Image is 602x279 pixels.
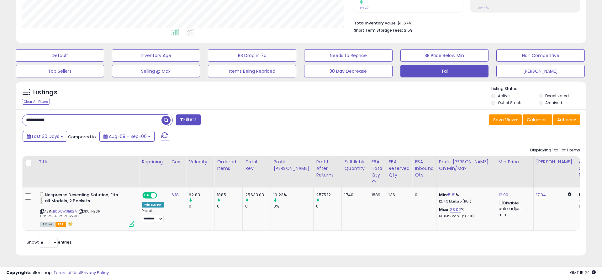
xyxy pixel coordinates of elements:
b: Max: [439,207,450,213]
div: % [439,207,491,218]
div: 0 [316,203,341,209]
div: Min Price [499,159,531,165]
div: 0 [217,203,242,209]
div: FBA Total Qty [372,159,383,178]
div: 1885 [217,192,242,198]
span: Columns [527,117,547,123]
div: 25633.03 [245,192,271,198]
span: All listings currently available for purchase on Amazon [40,222,55,227]
button: Actions [553,114,580,125]
div: ASIN: [40,192,134,226]
button: 30 Day Decrease [304,65,393,77]
span: Last 30 Days [32,133,59,139]
button: Columns [523,114,552,125]
button: Aug-08 - Sep-06 [99,131,155,142]
a: 12.90 [499,192,509,198]
button: BB Drop in 7d [208,49,296,62]
p: 66.83% Markup (ROI) [439,214,491,218]
a: 23.02 [450,207,461,213]
div: Win BuyBox [142,202,164,208]
div: 0 [245,203,271,209]
div: Preset: [142,209,164,223]
div: [PERSON_NAME] [536,159,573,165]
div: Repricing [142,159,166,165]
label: Active [498,93,510,98]
button: Needs to Reprice [304,49,393,62]
span: OFF [156,193,166,198]
label: Out of Stock [498,100,521,105]
span: $159 [404,27,413,33]
span: | SKU: NESP-685293432921-$5.30 [40,209,102,218]
span: FBA [55,222,66,227]
div: 1889 [372,192,381,198]
button: Non Competitive [496,49,585,62]
button: Inventory Age [112,49,200,62]
label: Deactivated [545,93,569,98]
div: FBA Reserved Qty [388,159,409,178]
span: 2025-10-7 15:24 GMT [570,270,596,276]
div: Profit [PERSON_NAME] on Min/Max [439,159,493,172]
button: BB Price Below Min [400,49,489,62]
div: Title [39,159,136,165]
img: 31nwTtz2IHL._SL40_.jpg [40,192,43,205]
span: Aug-08 - Sep-06 [109,133,147,139]
div: % [439,192,491,204]
a: Privacy Policy [81,270,109,276]
div: 136 [388,192,407,198]
b: Short Term Storage Fees: [354,28,403,33]
button: Top Sellers [16,65,104,77]
button: Filters [176,114,200,125]
th: The percentage added to the cost of goods (COGS) that forms the calculator for Min & Max prices. [436,156,496,187]
button: Default [16,49,104,62]
a: 6.18 [172,192,179,198]
button: Items Being Repriced [208,65,296,77]
div: Avg Selling Price [579,159,602,178]
a: Terms of Use [54,270,80,276]
span: Compared to: [68,134,97,140]
div: 62.83 [189,192,214,198]
div: Profit [PERSON_NAME] [273,159,311,172]
div: 0% [273,203,313,209]
i: hazardous material [66,221,73,226]
div: Displaying 1 to 1 of 1 items [530,147,580,153]
p: Listing States: [491,86,586,92]
div: Fulfillable Quantity [344,159,366,172]
div: Cost [172,159,184,165]
b: Nespresso Descaling Solution, Fits all Models, 2 Packets [45,192,121,205]
div: Velocity [189,159,212,165]
div: 1740 [344,192,364,198]
p: 12.14% Markup (ROI) [439,199,491,204]
div: Ordered Items [217,159,240,172]
b: Min: [439,192,448,198]
button: Selling @ Max [112,65,200,77]
small: Prev: N/A [477,6,489,10]
span: Show: entries [27,239,72,245]
a: B005W3BR2A [53,209,77,214]
button: Last 30 Days [23,131,67,142]
div: 0 [415,192,431,198]
button: Tal [400,65,489,77]
div: FBA inbound Qty [415,159,434,178]
a: 17.94 [536,192,546,198]
li: $11,674 [354,19,575,26]
div: 0 [189,203,214,209]
div: 10.23% [273,192,313,198]
div: Total Rev. [245,159,268,172]
button: [PERSON_NAME] [496,65,585,77]
a: 5.81 [448,192,456,198]
h5: Listings [33,88,57,97]
b: Total Inventory Value: [354,20,397,26]
label: Archived [545,100,562,105]
div: Profit After Returns [316,159,339,178]
span: ON [143,193,151,198]
button: Save View [489,114,522,125]
div: seller snap | | [6,270,109,276]
div: 2575.12 [316,192,341,198]
div: Disable auto adjust min [499,199,529,218]
div: Clear All Filters [22,99,50,105]
small: Prev: 0 [360,6,369,10]
strong: Copyright [6,270,29,276]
